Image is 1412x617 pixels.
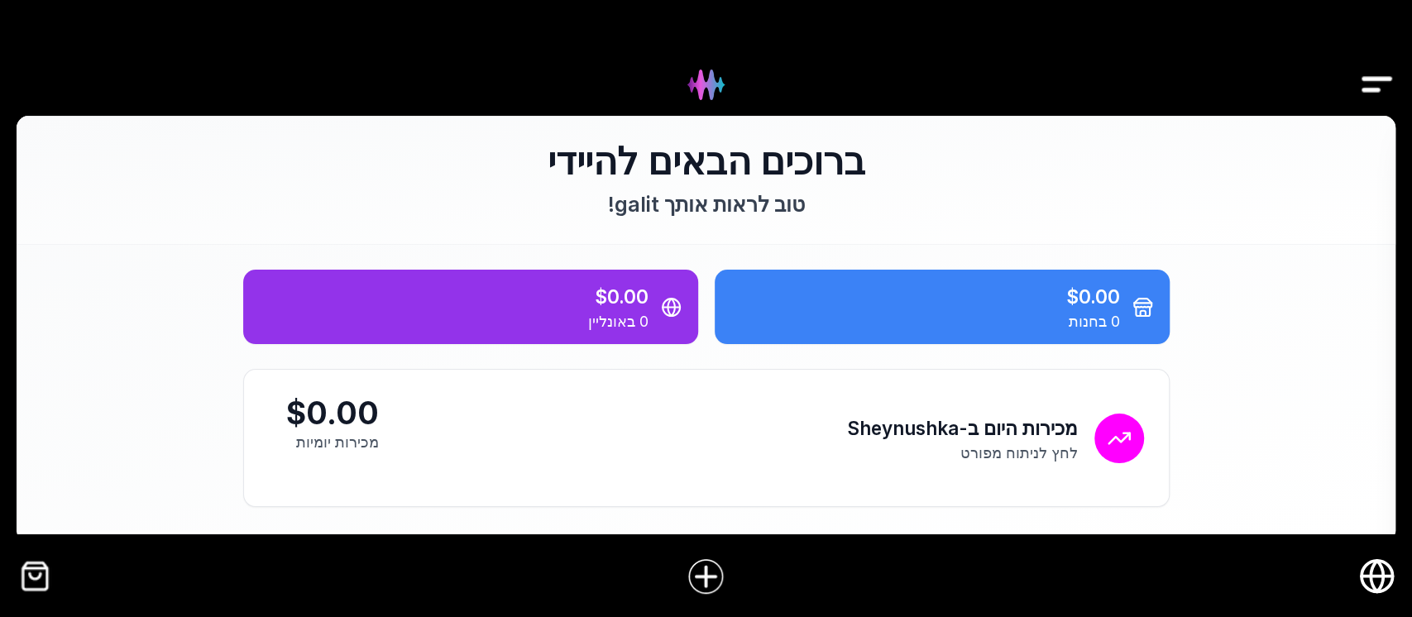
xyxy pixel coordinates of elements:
div: $0.00 [731,282,1120,311]
div: $0.00 [269,395,379,432]
div: מכירות יומיות [269,432,379,452]
div: 0 בחנות [731,311,1120,332]
span: טוב לראות אותך galit ! [608,192,805,217]
button: Drawer [1358,40,1395,77]
h1: ברוכים הבאים להיידי [243,141,1170,182]
p: לחץ לניתוח מפורט [847,442,1078,463]
h2: מכירות היום ב-Sheynushka [847,414,1078,442]
div: $0.00 [260,282,649,311]
img: הוסף פריט [687,557,726,596]
img: קופה [17,557,54,595]
a: הוסף פריט [674,544,739,609]
img: Hydee Logo [674,53,738,117]
img: Drawer [1358,53,1395,117]
a: חנות אונליין [1358,557,1395,595]
div: 0 באונליין [260,311,649,332]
